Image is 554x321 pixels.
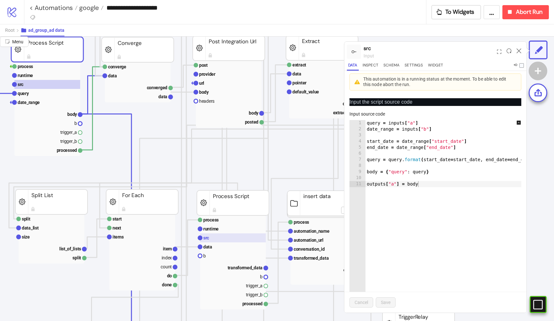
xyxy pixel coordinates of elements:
text: transformed_data [294,256,329,261]
div: src [364,44,494,52]
text: index [162,255,172,260]
text: date_range [18,100,40,105]
text: data [158,94,167,99]
text: data_list [22,225,39,230]
text: automation_name [294,229,330,234]
text: process [18,64,33,69]
text: src [203,235,209,240]
text: process [203,217,219,222]
div: 10 [349,175,365,181]
div: 11 [349,181,365,187]
text: size [22,234,30,239]
div: 6 [349,151,365,157]
span: Abort Run [516,8,542,16]
text: pointer [292,80,306,85]
text: next [113,225,121,230]
span: Menu [12,39,23,44]
text: runtime [18,73,33,78]
text: data [203,244,212,249]
text: src [18,82,23,87]
text: start [113,216,122,221]
a: < Automations [29,4,78,11]
text: b [203,253,206,258]
div: 9 [349,169,365,175]
div: 7 [349,157,365,163]
text: items [113,234,124,239]
text: extract [292,62,306,67]
text: body [249,110,259,116]
p: Input the script source code [349,98,521,106]
button: Settings [403,62,424,71]
text: automation_url [294,238,323,243]
text: post [199,63,208,68]
button: Root [5,24,21,36]
button: Abort Run [502,5,549,19]
button: Widget [427,62,444,71]
text: conversation_id [294,247,325,252]
text: process [294,220,309,225]
div: 8 [349,163,365,169]
button: To Widgets [432,5,481,19]
button: ... [483,5,500,19]
button: Open [341,207,357,214]
button: ad_group_ad data [21,24,64,36]
div: 5 [349,144,365,151]
text: default_value [292,89,319,94]
span: ad_group_ad data [28,28,64,33]
text: query [18,91,29,96]
text: data [292,71,301,76]
div: 4 [349,138,365,144]
text: item [163,246,172,251]
div: This automation is in a running status at the moment. To be able to edit this node abort the run. [363,76,511,88]
text: b [74,121,77,126]
text: provider [199,72,215,77]
span: To Widgets [445,8,474,16]
label: Input source code [349,110,389,117]
text: data [108,73,117,78]
span: Root [5,28,15,33]
button: Save [376,297,396,308]
text: converge [108,64,126,69]
span: expand [497,49,501,54]
a: google [78,4,104,11]
text: list_of_lists [59,246,81,251]
div: input [364,52,494,59]
text: count [161,264,172,269]
text: url [199,81,204,86]
span: google [78,4,99,12]
text: split [22,216,30,221]
span: up-square [516,120,521,125]
text: runtime [203,226,219,231]
span: radius-bottomright [5,39,10,44]
text: headers [199,99,214,104]
text: body [199,90,209,95]
text: body [67,112,77,117]
div: 3 [349,132,365,138]
text: data [343,101,352,106]
text: b [260,274,263,279]
button: Data [347,62,359,71]
div: 2 [349,126,365,132]
text: transformed_data [228,265,263,270]
div: 1 [349,120,365,126]
button: Cancel [349,297,373,308]
button: Inspect [361,62,380,71]
button: Schema [382,62,401,71]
